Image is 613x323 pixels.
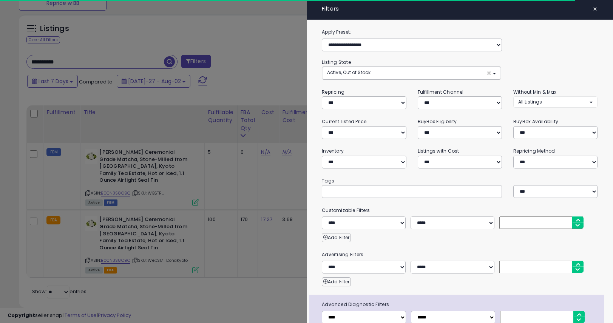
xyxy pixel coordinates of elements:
[322,89,344,95] small: Repricing
[322,67,501,79] button: Active, Out of Stock ×
[316,28,603,36] label: Apply Preset:
[316,300,604,309] span: Advanced Diagnostic Filters
[327,69,371,76] span: Active, Out of Stock
[593,4,598,14] span: ×
[418,148,459,154] small: Listings with Cost
[322,277,351,286] button: Add Filter
[316,177,603,185] small: Tags
[418,89,464,95] small: Fulfillment Channel
[322,148,344,154] small: Inventory
[518,99,542,105] span: All Listings
[513,89,557,95] small: Without Min & Max
[513,148,555,154] small: Repricing Method
[322,6,598,12] h4: Filters
[513,118,558,125] small: BuyBox Availability
[316,206,603,215] small: Customizable Filters
[322,118,366,125] small: Current Listed Price
[513,96,598,107] button: All Listings
[486,69,491,77] span: ×
[322,59,351,65] small: Listing State
[322,233,351,242] button: Add Filter
[418,118,457,125] small: BuyBox Eligibility
[316,250,603,259] small: Advertising Filters
[590,4,601,14] button: ×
